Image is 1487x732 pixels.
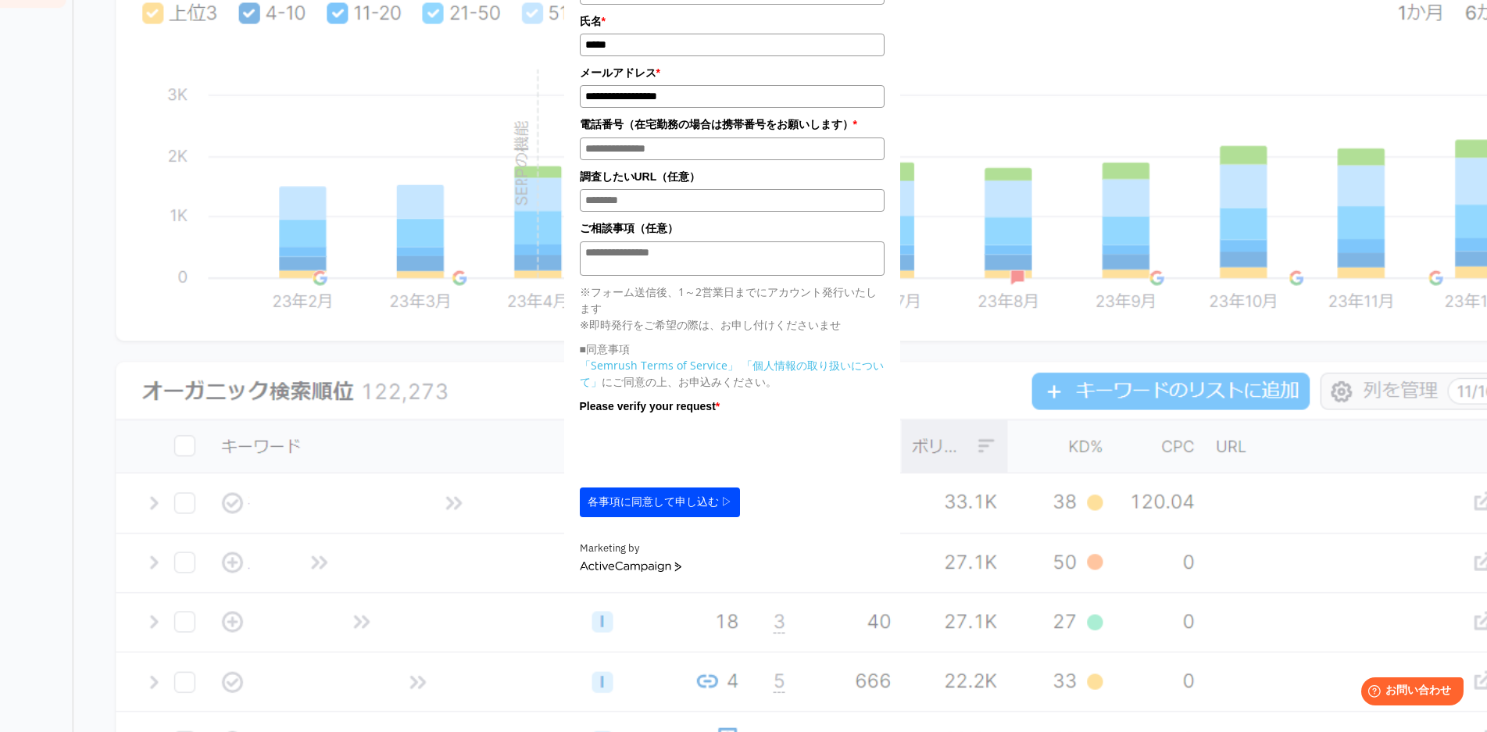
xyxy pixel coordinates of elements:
a: 「個人情報の取り扱いについて」 [580,358,884,389]
label: 調査したいURL（任意） [580,168,885,185]
label: ご相談事項（任意） [580,220,885,237]
label: Please verify your request [580,398,885,415]
a: 「Semrush Terms of Service」 [580,358,738,373]
label: メールアドレス [580,64,885,81]
p: ※フォーム送信後、1～2営業日までにアカウント発行いたします ※即時発行をご希望の際は、お申し付けくださいませ [580,284,885,333]
button: 各事項に同意して申し込む ▷ [580,487,741,517]
p: にご同意の上、お申込みください。 [580,357,885,390]
div: Marketing by [580,541,885,557]
p: ■同意事項 [580,341,885,357]
iframe: reCAPTCHA [580,419,817,480]
iframe: Help widget launcher [1348,671,1470,715]
label: 電話番号（在宅勤務の場合は携帯番号をお願いします） [580,116,885,133]
label: 氏名 [580,12,885,30]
